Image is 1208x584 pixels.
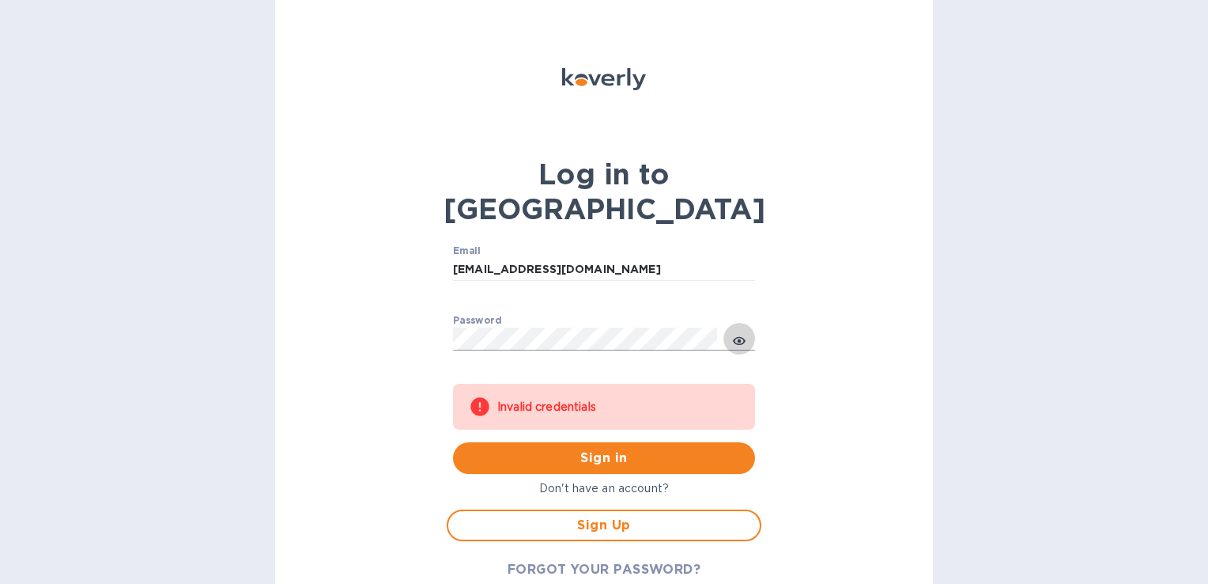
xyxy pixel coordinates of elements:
[447,480,761,497] p: Don't have an account?
[466,449,742,468] span: Sign in
[447,510,761,541] button: Sign Up
[453,246,481,256] label: Email
[562,68,646,90] img: Koverly
[453,316,501,325] label: Password
[453,442,755,474] button: Sign in
[508,560,701,579] span: FORGOT YOUR PASSWORD?
[497,393,739,422] div: Invalid credentials
[444,157,765,226] b: Log in to [GEOGRAPHIC_DATA]
[723,323,755,355] button: toggle password visibility
[461,516,747,535] span: Sign Up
